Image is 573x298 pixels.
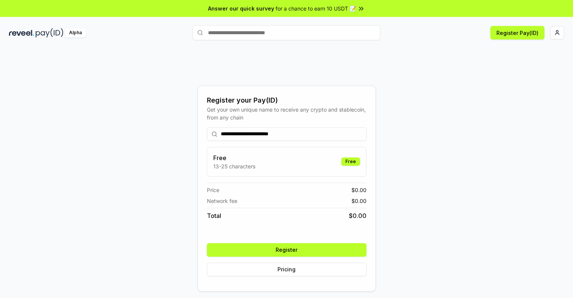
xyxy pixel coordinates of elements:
[341,157,360,166] div: Free
[351,186,366,194] span: $ 0.00
[207,197,237,205] span: Network fee
[213,153,255,162] h3: Free
[349,211,366,220] span: $ 0.00
[213,162,255,170] p: 13-25 characters
[65,28,86,38] div: Alpha
[208,5,274,12] span: Answer our quick survey
[207,211,221,220] span: Total
[207,263,366,276] button: Pricing
[207,186,219,194] span: Price
[490,26,544,39] button: Register Pay(ID)
[207,243,366,257] button: Register
[276,5,356,12] span: for a chance to earn 10 USDT 📝
[207,106,366,121] div: Get your own unique name to receive any crypto and stablecoin, from any chain
[36,28,63,38] img: pay_id
[207,95,366,106] div: Register your Pay(ID)
[9,28,34,38] img: reveel_dark
[351,197,366,205] span: $ 0.00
